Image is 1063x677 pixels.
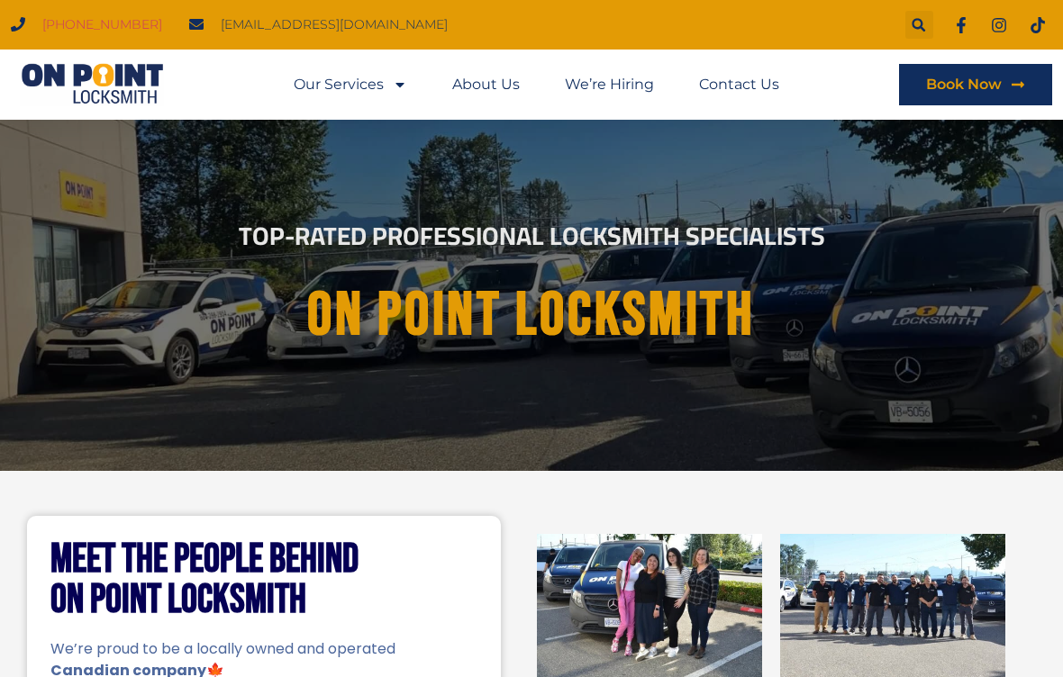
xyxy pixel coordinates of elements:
span: [EMAIL_ADDRESS][DOMAIN_NAME] [216,13,448,37]
a: About Us [452,64,520,105]
nav: Menu [294,64,779,105]
h1: On point Locksmith [46,282,1017,349]
a: Our Services [294,64,407,105]
span: Book Now [926,77,1002,92]
h2: Meet the People Behind On Point Locksmith [50,539,477,620]
h2: Top-Rated Professional Locksmith Specialists [31,223,1032,248]
a: We’re Hiring [565,64,654,105]
a: Contact Us [699,64,779,105]
a: [PHONE_NUMBER] [42,13,162,37]
a: Book Now [899,64,1052,105]
p: We’re proud to be a locally owned and operated [50,638,477,660]
div: Search [905,11,933,39]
